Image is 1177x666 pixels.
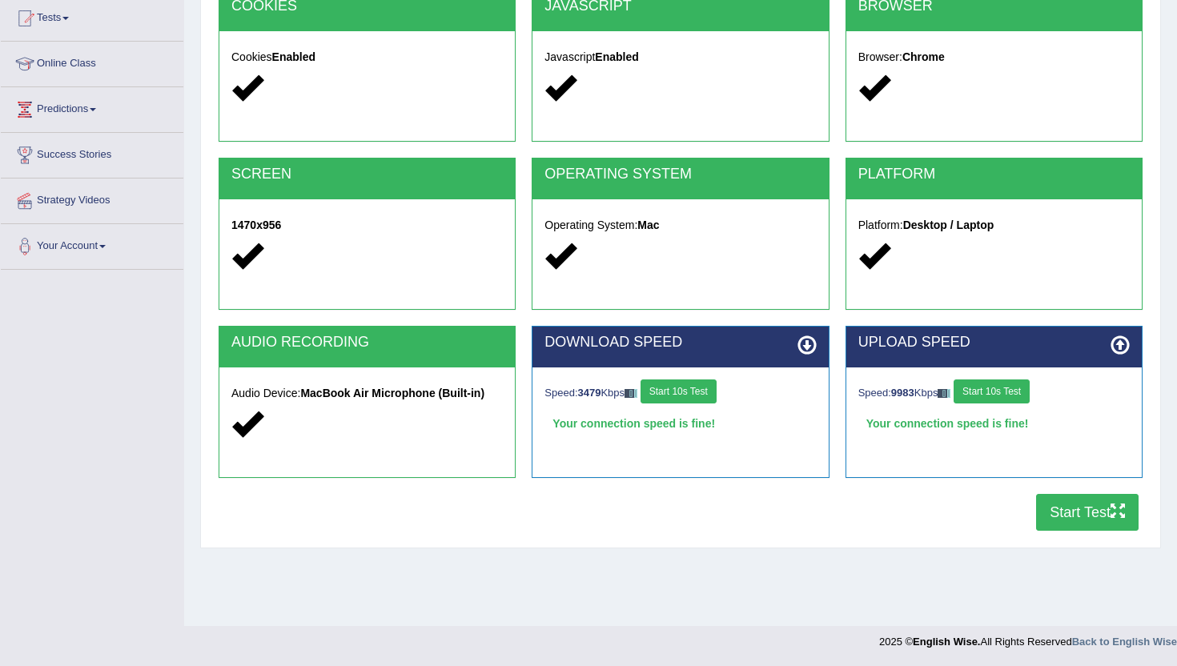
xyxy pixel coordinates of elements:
[625,389,637,398] img: ajax-loader-fb-connection.gif
[913,636,980,648] strong: English Wise.
[544,166,816,183] h2: OPERATING SYSTEM
[858,166,1130,183] h2: PLATFORM
[231,387,503,399] h5: Audio Device:
[1,42,183,82] a: Online Class
[903,219,994,231] strong: Desktop / Laptop
[595,50,638,63] strong: Enabled
[1,133,183,173] a: Success Stories
[1,224,183,264] a: Your Account
[544,411,816,435] div: Your connection speed is fine!
[544,379,816,407] div: Speed: Kbps
[954,379,1030,403] button: Start 10s Test
[1072,636,1177,648] a: Back to English Wise
[231,166,503,183] h2: SCREEN
[231,335,503,351] h2: AUDIO RECORDING
[858,379,1130,407] div: Speed: Kbps
[858,219,1130,231] h5: Platform:
[231,51,503,63] h5: Cookies
[891,387,914,399] strong: 9983
[858,411,1130,435] div: Your connection speed is fine!
[578,387,601,399] strong: 3479
[641,379,717,403] button: Start 10s Test
[544,51,816,63] h5: Javascript
[858,51,1130,63] h5: Browser:
[1,179,183,219] a: Strategy Videos
[879,626,1177,649] div: 2025 © All Rights Reserved
[272,50,315,63] strong: Enabled
[938,389,950,398] img: ajax-loader-fb-connection.gif
[544,219,816,231] h5: Operating System:
[1,87,183,127] a: Predictions
[300,387,484,399] strong: MacBook Air Microphone (Built-in)
[231,219,281,231] strong: 1470x956
[544,335,816,351] h2: DOWNLOAD SPEED
[637,219,659,231] strong: Mac
[858,335,1130,351] h2: UPLOAD SPEED
[1036,494,1139,531] button: Start Test
[902,50,945,63] strong: Chrome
